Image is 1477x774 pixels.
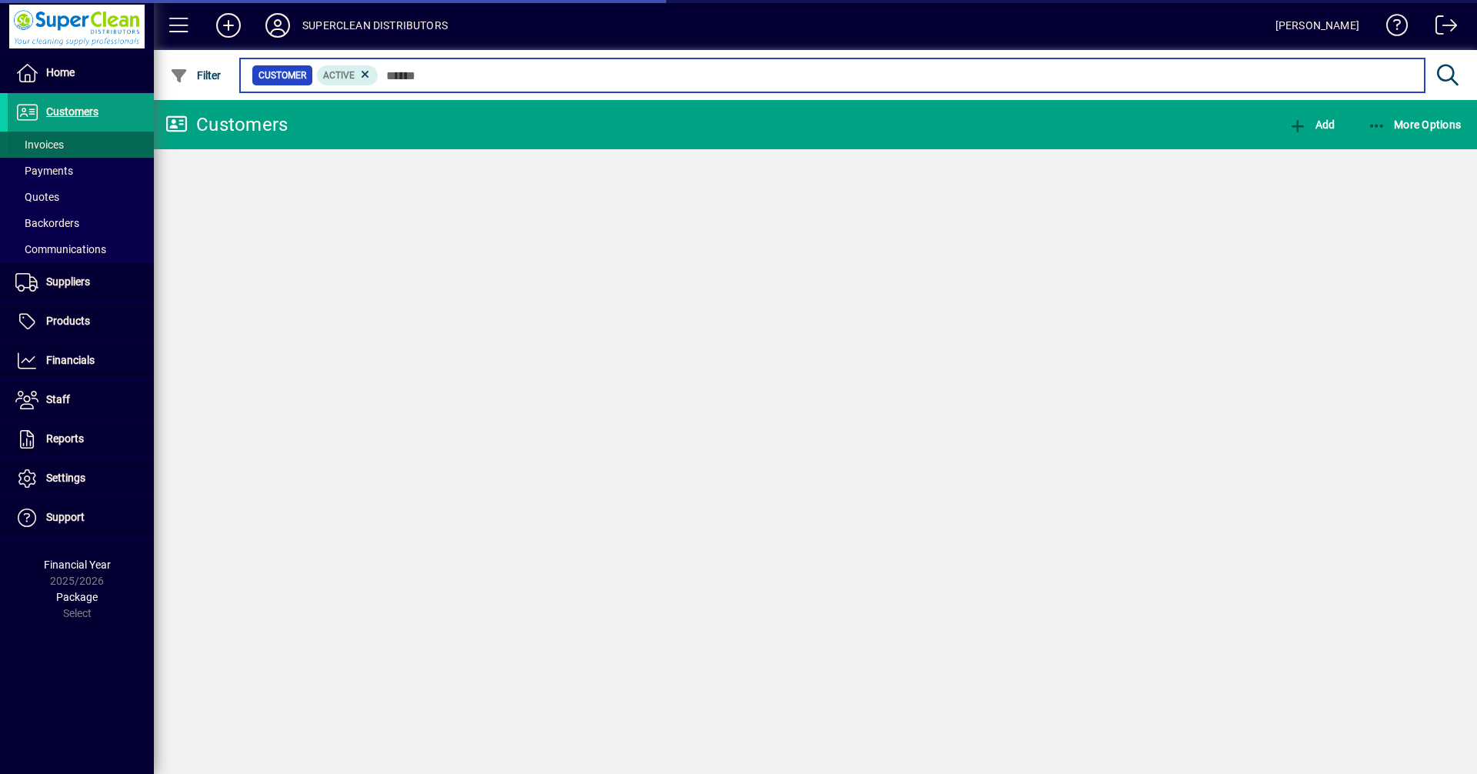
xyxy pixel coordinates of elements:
[56,591,98,603] span: Package
[1289,118,1335,131] span: Add
[46,432,84,445] span: Reports
[8,302,154,341] a: Products
[46,511,85,523] span: Support
[46,315,90,327] span: Products
[1368,118,1462,131] span: More Options
[1285,111,1339,138] button: Add
[165,112,288,137] div: Customers
[8,210,154,236] a: Backorders
[15,165,73,177] span: Payments
[8,342,154,380] a: Financials
[46,105,98,118] span: Customers
[15,191,59,203] span: Quotes
[8,459,154,498] a: Settings
[302,13,448,38] div: SUPERCLEAN DISTRIBUTORS
[46,275,90,288] span: Suppliers
[166,62,225,89] button: Filter
[204,12,253,39] button: Add
[8,132,154,158] a: Invoices
[323,70,355,81] span: Active
[1424,3,1458,53] a: Logout
[8,54,154,92] a: Home
[8,263,154,302] a: Suppliers
[1375,3,1409,53] a: Knowledge Base
[8,499,154,537] a: Support
[1275,13,1359,38] div: [PERSON_NAME]
[170,69,222,82] span: Filter
[44,559,111,571] span: Financial Year
[8,420,154,459] a: Reports
[8,236,154,262] a: Communications
[8,381,154,419] a: Staff
[317,65,378,85] mat-chip: Activation Status: Active
[46,472,85,484] span: Settings
[46,393,70,405] span: Staff
[46,354,95,366] span: Financials
[1364,111,1465,138] button: More Options
[15,217,79,229] span: Backorders
[8,184,154,210] a: Quotes
[15,243,106,255] span: Communications
[46,66,75,78] span: Home
[8,158,154,184] a: Payments
[253,12,302,39] button: Profile
[258,68,306,83] span: Customer
[15,138,64,151] span: Invoices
